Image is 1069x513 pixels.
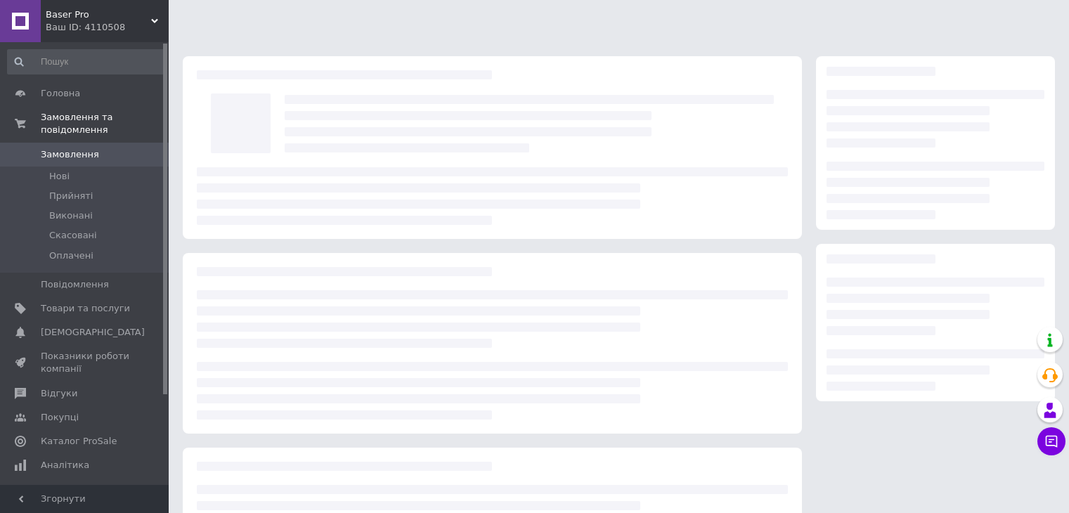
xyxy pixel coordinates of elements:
[49,170,70,183] span: Нові
[41,483,130,508] span: Управління сайтом
[49,190,93,202] span: Прийняті
[49,209,93,222] span: Виконані
[41,278,109,291] span: Повідомлення
[49,229,97,242] span: Скасовані
[7,49,166,74] input: Пошук
[41,411,79,424] span: Покупці
[41,326,145,339] span: [DEMOGRAPHIC_DATA]
[41,350,130,375] span: Показники роботи компанії
[41,148,99,161] span: Замовлення
[49,249,93,262] span: Оплачені
[41,111,169,136] span: Замовлення та повідомлення
[1037,427,1065,455] button: Чат з покупцем
[41,87,80,100] span: Головна
[41,302,130,315] span: Товари та послуги
[41,459,89,472] span: Аналітика
[41,387,77,400] span: Відгуки
[41,435,117,448] span: Каталог ProSale
[46,8,151,21] span: Baser Pro
[46,21,169,34] div: Ваш ID: 4110508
